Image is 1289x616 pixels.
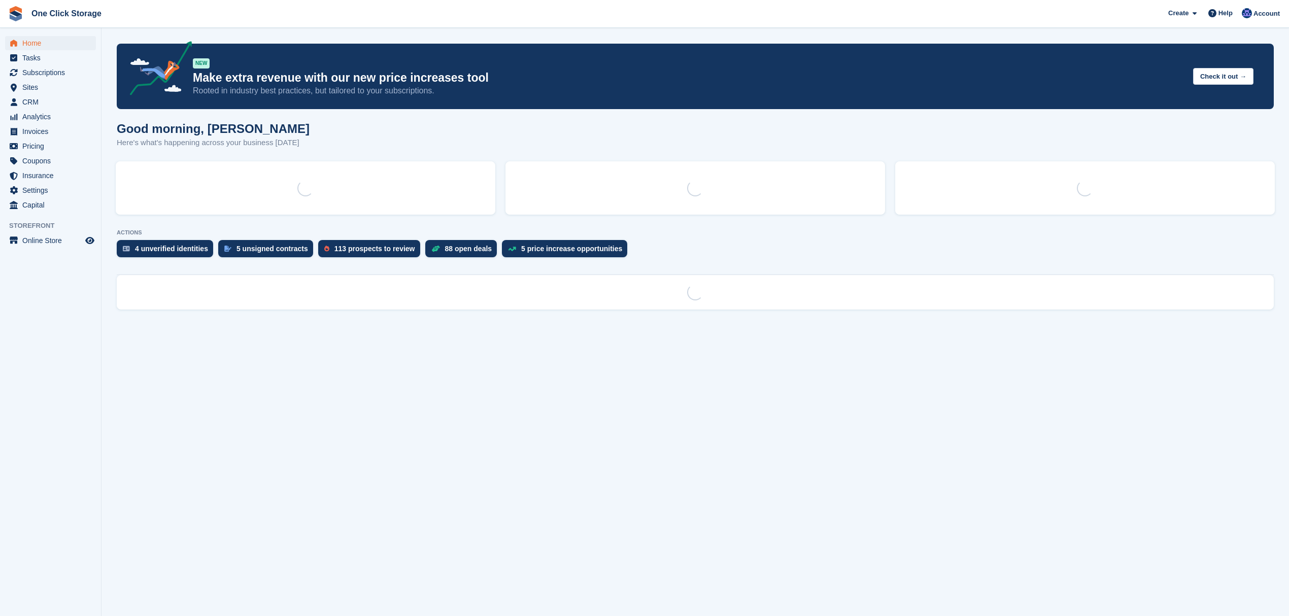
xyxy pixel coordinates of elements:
[5,65,96,80] a: menu
[27,5,106,22] a: One Click Storage
[8,6,23,21] img: stora-icon-8386f47178a22dfd0bd8f6a31ec36ba5ce8667c1dd55bd0f319d3a0aa187defe.svg
[22,124,83,139] span: Invoices
[22,65,83,80] span: Subscriptions
[1242,8,1252,18] img: Thomas
[521,245,622,253] div: 5 price increase opportunities
[22,110,83,124] span: Analytics
[22,183,83,197] span: Settings
[218,240,318,262] a: 5 unsigned contracts
[121,41,192,99] img: price-adjustments-announcement-icon-8257ccfd72463d97f412b2fc003d46551f7dbcb40ab6d574587a9cd5c0d94...
[5,183,96,197] a: menu
[5,233,96,248] a: menu
[193,71,1185,85] p: Make extra revenue with our new price increases tool
[5,154,96,168] a: menu
[135,245,208,253] div: 4 unverified identities
[22,95,83,109] span: CRM
[224,246,231,252] img: contract_signature_icon-13c848040528278c33f63329250d36e43548de30e8caae1d1a13099fd9432cc5.svg
[5,36,96,50] a: menu
[22,233,83,248] span: Online Store
[5,124,96,139] a: menu
[1193,68,1253,85] button: Check it out →
[324,246,329,252] img: prospect-51fa495bee0391a8d652442698ab0144808aea92771e9ea1ae160a38d050c398.svg
[431,245,440,252] img: deal-1b604bf984904fb50ccaf53a9ad4b4a5d6e5aea283cecdc64d6e3604feb123c2.svg
[5,198,96,212] a: menu
[117,122,310,135] h1: Good morning, [PERSON_NAME]
[1168,8,1189,18] span: Create
[318,240,425,262] a: 113 prospects to review
[22,154,83,168] span: Coupons
[1253,9,1280,19] span: Account
[1218,8,1233,18] span: Help
[22,80,83,94] span: Sites
[502,240,632,262] a: 5 price increase opportunities
[236,245,308,253] div: 5 unsigned contracts
[5,51,96,65] a: menu
[193,58,210,69] div: NEW
[117,137,310,149] p: Here's what's happening across your business [DATE]
[508,247,516,251] img: price_increase_opportunities-93ffe204e8149a01c8c9dc8f82e8f89637d9d84a8eef4429ea346261dce0b2c0.svg
[22,198,83,212] span: Capital
[5,139,96,153] a: menu
[123,246,130,252] img: verify_identity-adf6edd0f0f0b5bbfe63781bf79b02c33cf7c696d77639b501bdc392416b5a36.svg
[9,221,101,231] span: Storefront
[425,240,502,262] a: 88 open deals
[5,95,96,109] a: menu
[5,80,96,94] a: menu
[5,168,96,183] a: menu
[22,36,83,50] span: Home
[117,240,218,262] a: 4 unverified identities
[22,168,83,183] span: Insurance
[5,110,96,124] a: menu
[84,234,96,247] a: Preview store
[445,245,492,253] div: 88 open deals
[22,51,83,65] span: Tasks
[22,139,83,153] span: Pricing
[334,245,415,253] div: 113 prospects to review
[117,229,1274,236] p: ACTIONS
[193,85,1185,96] p: Rooted in industry best practices, but tailored to your subscriptions.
